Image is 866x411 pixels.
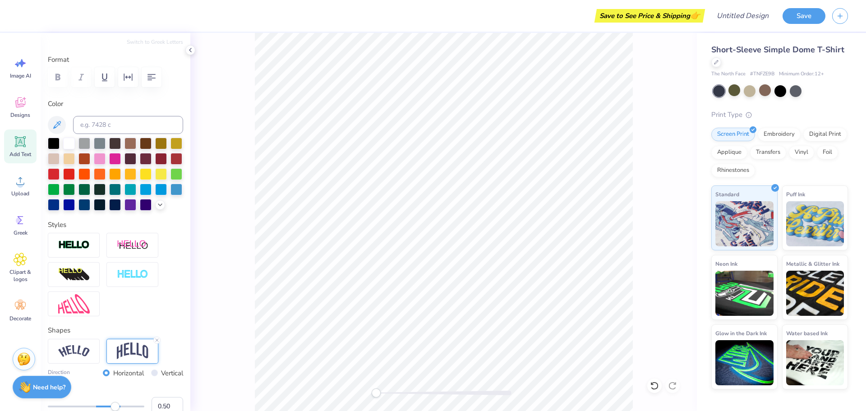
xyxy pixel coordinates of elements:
img: Standard [715,201,774,246]
input: Untitled Design [709,7,776,25]
span: Short-Sleeve Simple Dome T-Shirt [711,44,844,55]
label: Vertical [161,368,183,379]
label: Direction [48,368,70,379]
img: Neon Ink [715,271,774,316]
label: Styles [48,220,66,230]
span: Add Text [9,151,31,158]
img: Shadow [117,240,148,251]
span: Clipart & logos [5,268,35,283]
input: e.g. 7428 c [73,116,183,134]
label: Shapes [48,325,70,336]
div: Rhinestones [711,164,755,177]
span: Glow in the Dark Ink [715,328,767,338]
span: The North Face [711,70,746,78]
div: Transfers [750,146,786,159]
span: Image AI [10,72,31,79]
span: Neon Ink [715,259,737,268]
div: Accessibility label [111,402,120,411]
img: 3D Illusion [58,268,90,282]
img: Puff Ink [786,201,844,246]
strong: Need help? [33,383,65,392]
span: # TNFZE9B [750,70,774,78]
button: Save [783,8,825,24]
div: Applique [711,146,747,159]
img: Water based Ink [786,340,844,385]
label: Bend [48,385,183,393]
span: Puff Ink [786,189,805,199]
div: Foil [817,146,838,159]
img: Stroke [58,240,90,250]
div: Digital Print [803,128,847,141]
span: Water based Ink [786,328,828,338]
img: Glow in the Dark Ink [715,340,774,385]
span: Designs [10,111,30,119]
label: Format [48,55,183,65]
button: Switch to Greek Letters [127,38,183,46]
img: Negative Space [117,269,148,280]
span: Upload [11,190,29,197]
span: Decorate [9,315,31,322]
label: Color [48,99,183,109]
span: Standard [715,189,739,199]
div: Embroidery [758,128,801,141]
div: Vinyl [789,146,814,159]
div: Screen Print [711,128,755,141]
label: Horizontal [113,368,144,379]
img: Free Distort [58,294,90,314]
div: Print Type [711,110,848,120]
span: 👉 [690,10,700,21]
img: Arc [58,345,90,357]
span: Metallic & Glitter Ink [786,259,839,268]
span: Minimum Order: 12 + [779,70,824,78]
span: Greek [14,229,28,236]
img: Arch [117,342,148,360]
div: Save to See Price & Shipping [597,9,703,23]
img: Metallic & Glitter Ink [786,271,844,316]
div: Accessibility label [372,388,381,397]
